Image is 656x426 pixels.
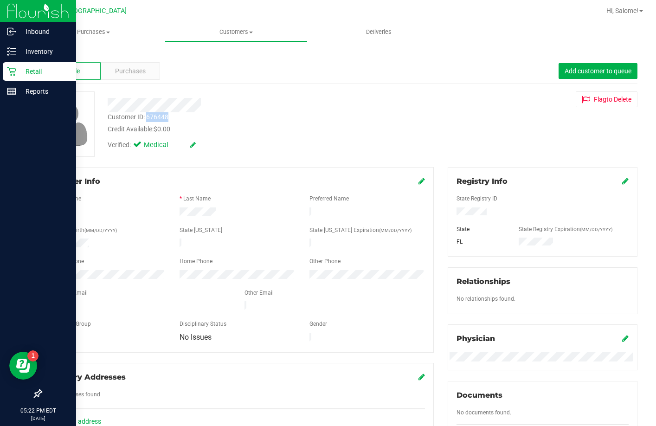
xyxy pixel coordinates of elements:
p: Retail [16,66,72,77]
label: State Registry Expiration [519,225,612,233]
label: State [US_STATE] Expiration [309,226,412,234]
p: 05:22 PM EDT [4,407,72,415]
inline-svg: Reports [7,87,16,96]
iframe: Resource center unread badge [27,350,39,361]
span: (MM/DD/YYYY) [379,228,412,233]
label: State [US_STATE] [180,226,222,234]
div: State [450,225,512,233]
label: Other Email [244,289,274,297]
iframe: Resource center [9,352,37,380]
inline-svg: Inbound [7,27,16,36]
span: Purchases [115,66,146,76]
label: Home Phone [180,257,212,265]
label: Date of Birth [53,226,117,234]
button: Add customer to queue [559,63,637,79]
label: No relationships found. [457,295,515,303]
label: Last Name [183,194,211,203]
div: Verified: [108,140,196,150]
label: Other Phone [309,257,341,265]
label: Preferred Name [309,194,349,203]
span: Relationships [457,277,510,286]
p: Inventory [16,46,72,57]
a: Customers [165,22,307,42]
inline-svg: Inventory [7,47,16,56]
label: Gender [309,320,327,328]
span: Medical [144,140,181,150]
span: Deliveries [354,28,404,36]
span: [GEOGRAPHIC_DATA] [63,7,127,15]
div: Customer ID: 676448 [108,112,168,122]
div: Credit Available: [108,124,399,134]
a: Deliveries [308,22,450,42]
button: Flagto Delete [576,91,637,107]
p: Reports [16,86,72,97]
inline-svg: Retail [7,67,16,76]
label: State Registry ID [457,194,497,203]
span: $0.00 [154,125,170,133]
span: Registry Info [457,177,508,186]
label: Disciplinary Status [180,320,226,328]
a: Purchases [22,22,165,42]
span: No Issues [180,333,212,342]
p: [DATE] [4,415,72,422]
span: Hi, Salome! [606,7,638,14]
span: Physician [457,334,495,343]
span: No documents found. [457,409,511,416]
span: Documents [457,391,502,400]
span: (MM/DD/YYYY) [84,228,117,233]
div: FL [450,238,512,246]
span: Customers [165,28,307,36]
p: Inbound [16,26,72,37]
span: Add customer to queue [565,67,631,75]
span: (MM/DD/YYYY) [580,227,612,232]
span: Delivery Addresses [50,373,126,381]
span: Purchases [22,28,165,36]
